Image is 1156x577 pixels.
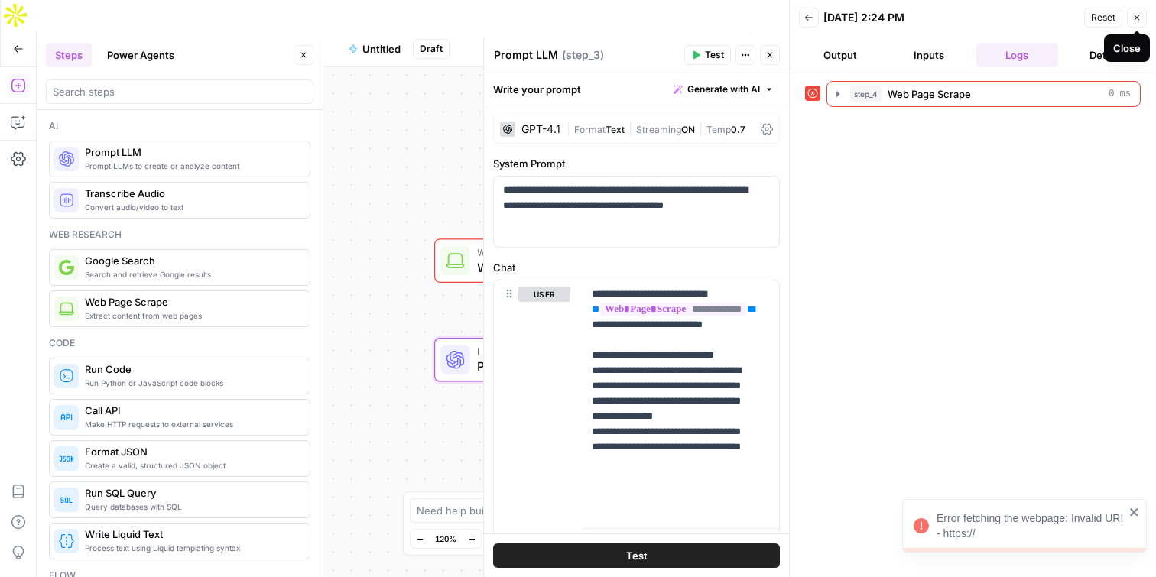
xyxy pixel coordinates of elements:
[687,83,760,96] span: Generate with AI
[1129,506,1140,518] button: close
[98,43,183,67] button: Power Agents
[85,201,297,213] span: Convert audio/video to text
[705,48,724,62] span: Test
[435,533,456,545] span: 120%
[493,260,780,275] label: Chat
[1064,43,1147,67] button: Details
[85,501,297,513] span: Query databases with SQL
[85,542,297,554] span: Process text using Liquid templating syntax
[420,42,443,56] span: Draft
[85,310,297,322] span: Extract content from web pages
[434,338,719,382] div: LLM · GPT-4.1Prompt LLMStep 3
[85,403,297,418] span: Call API
[799,43,882,67] button: Output
[1091,11,1115,24] span: Reset
[567,121,574,136] span: |
[85,144,297,160] span: Prompt LLM
[636,124,681,135] span: Streaming
[85,361,297,377] span: Run Code
[606,124,625,135] span: Text
[53,84,307,99] input: Search steps
[626,548,648,563] span: Test
[49,228,310,241] div: Web research
[484,73,789,105] div: Write your prompt
[1113,41,1141,56] div: Close
[518,287,570,302] button: user
[434,238,719,283] div: ErrorWeb Page ScrapeWeb Page ScrapeStep 4
[1109,87,1131,101] span: 0 ms
[85,377,297,389] span: Run Python or JavaScript code blocks
[85,268,297,280] span: Search and retrieve Google results
[684,45,731,65] button: Test
[562,47,604,63] span: ( step_3 )
[493,543,780,568] button: Test
[731,124,745,135] span: 0.7
[695,121,706,136] span: |
[888,86,971,102] span: Web Page Scrape
[888,43,970,67] button: Inputs
[706,124,731,135] span: Temp
[85,418,297,430] span: Make HTTP requests to external services
[85,294,297,310] span: Web Page Scrape
[85,485,297,501] span: Run SQL Query
[49,336,310,350] div: Code
[339,37,410,61] button: Untitled
[667,79,780,99] button: Generate with AI
[434,140,719,184] div: WorkflowSet InputsInputs
[85,459,297,472] span: Create a valid, structured JSON object
[85,186,297,201] span: Transcribe Audio
[85,527,297,542] span: Write Liquid Text
[493,156,780,171] label: System Prompt
[937,511,1125,541] div: Error fetching the webpage: Invalid URI - https://
[434,437,719,481] div: EndOutput
[850,86,882,102] span: step_4
[46,43,92,67] button: Steps
[362,41,401,57] span: Untitled
[85,444,297,459] span: Format JSON
[521,124,560,135] div: GPT-4.1
[625,121,636,136] span: |
[49,119,310,133] div: Ai
[827,82,1140,106] button: 0 ms
[85,160,297,172] span: Prompt LLMs to create or analyze content
[574,124,606,135] span: Format
[494,280,570,559] div: user
[976,43,1059,67] button: Logs
[494,47,558,63] textarea: Prompt LLM
[1084,8,1122,28] button: Reset
[85,253,297,268] span: Google Search
[681,124,695,135] span: ON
